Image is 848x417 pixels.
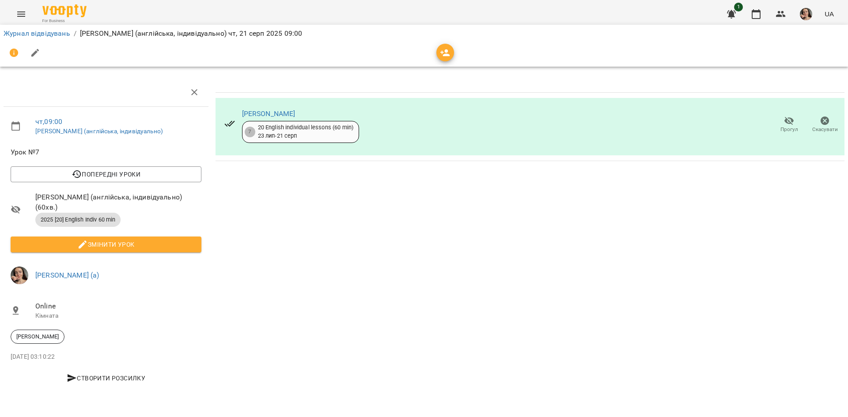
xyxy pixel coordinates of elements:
p: [PERSON_NAME] (англійська, індивідуально) чт, 21 серп 2025 09:00 [80,28,302,39]
a: [PERSON_NAME] (а) [35,271,99,279]
a: Журнал відвідувань [4,29,70,38]
span: Online [35,301,201,312]
span: Прогул [780,126,798,133]
img: aaa0aa5797c5ce11638e7aad685b53dd.jpeg [800,8,812,20]
div: 7 [245,127,255,137]
button: Скасувати [807,113,843,137]
button: Змінити урок [11,237,201,252]
img: aaa0aa5797c5ce11638e7aad685b53dd.jpeg [11,267,28,284]
span: [PERSON_NAME] (англійська, індивідуально) ( 60 хв. ) [35,192,201,213]
nav: breadcrumb [4,28,844,39]
button: Створити розсилку [11,370,201,386]
span: Урок №7 [11,147,201,158]
button: Попередні уроки [11,166,201,182]
span: Скасувати [812,126,838,133]
button: Menu [11,4,32,25]
span: [PERSON_NAME] [11,333,64,341]
span: Створити розсилку [14,373,198,383]
div: [PERSON_NAME] [11,330,64,344]
button: Прогул [771,113,807,137]
p: [DATE] 03:10:22 [11,353,201,361]
a: чт , 09:00 [35,117,62,126]
span: Змінити урок [18,239,194,250]
span: 1 [734,3,743,11]
a: [PERSON_NAME] [242,109,295,118]
span: For Business [42,18,87,24]
span: Попередні уроки [18,169,194,180]
img: Voopty Logo [42,4,87,17]
p: Кімната [35,312,201,320]
span: UA [825,9,834,19]
a: [PERSON_NAME] (англійська, індивідуально) [35,128,163,135]
div: 20 English individual lessons (60 min) 23 лип - 21 серп [258,124,354,140]
li: / [74,28,76,39]
span: 2025 [20] English Indiv 60 min [35,216,121,224]
button: UA [821,6,837,22]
